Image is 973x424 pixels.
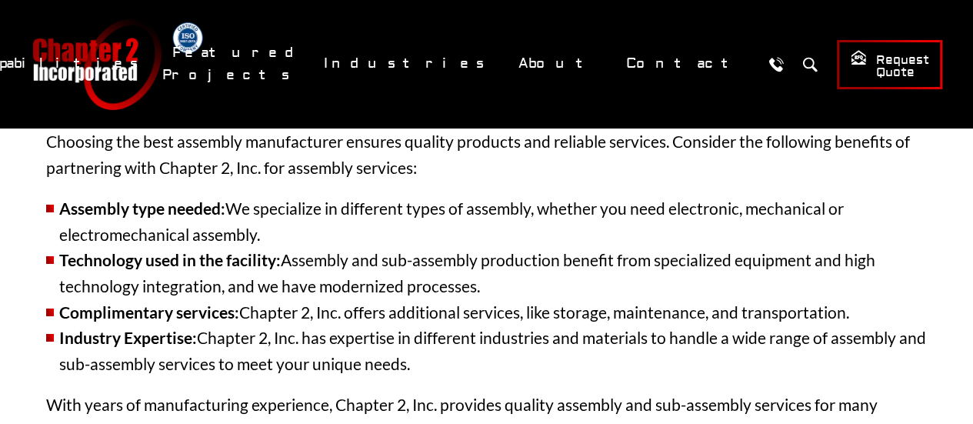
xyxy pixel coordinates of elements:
li: Assembly and sub-assembly production benefit from specialized equipment and high technology integ... [46,247,927,299]
p: Choosing the best assembly manufacturer ensures quality products and reliable services. Consider ... [46,129,927,180]
a: Chapter 2 Incorporated [31,18,162,110]
a: About [508,47,608,80]
a: Featured Projects [162,36,306,92]
li: Chapter 2, Inc. offers additional services, like storage, maintenance, and transportation. [46,299,927,326]
strong: Industry Expertise: [59,328,197,347]
button: Search [795,50,824,78]
li: We specialize in different types of assembly, whether you need electronic, mechanical or electrom... [46,195,927,247]
a: Request Quote [837,40,942,89]
a: Contact [616,47,754,80]
a: Industries [314,47,501,80]
strong: Assembly type needed: [59,199,225,218]
strong: Technology used in the facility: [59,250,281,269]
span: Request Quote [850,49,929,81]
li: Chapter 2, Inc. has expertise in different industries and materials to handle a wide range of ass... [46,325,927,376]
strong: Complimentary services: [59,302,239,322]
a: Call Us [761,50,790,78]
